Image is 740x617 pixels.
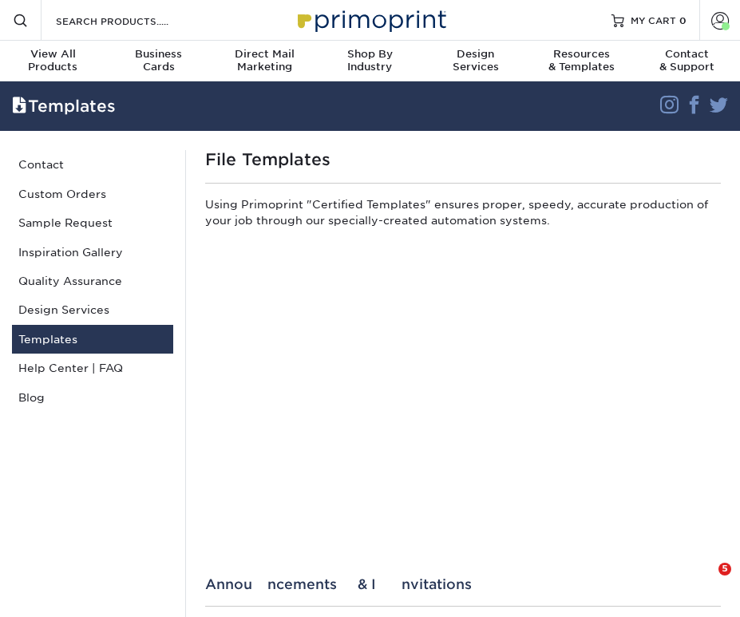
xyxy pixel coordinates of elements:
[423,48,528,61] span: Design
[528,48,634,73] div: & Templates
[12,295,173,324] a: Design Services
[635,41,740,83] a: Contact& Support
[317,48,422,73] div: Industry
[4,568,136,611] iframe: Google Customer Reviews
[12,150,173,179] a: Contact
[423,41,528,83] a: DesignServices
[423,48,528,73] div: Services
[291,2,450,37] img: Primoprint
[631,14,676,27] span: MY CART
[679,14,687,26] span: 0
[105,41,211,83] a: BusinessCards
[12,180,173,208] a: Custom Orders
[12,238,173,267] a: Inspiration Gallery
[205,150,721,169] h1: File Templates
[317,48,422,61] span: Shop By
[528,41,634,83] a: Resources& Templates
[54,11,210,30] input: SEARCH PRODUCTS.....
[205,576,721,592] div: Announcements & Invitations
[212,41,317,83] a: Direct MailMarketing
[12,267,173,295] a: Quality Assurance
[105,48,211,61] span: Business
[212,48,317,61] span: Direct Mail
[12,208,173,237] a: Sample Request
[718,563,731,575] span: 5
[12,383,173,412] a: Blog
[105,48,211,73] div: Cards
[12,354,173,382] a: Help Center | FAQ
[205,196,721,235] p: Using Primoprint "Certified Templates" ensures proper, speedy, accurate production of your job th...
[528,48,634,61] span: Resources
[317,41,422,83] a: Shop ByIndustry
[686,563,724,601] iframe: Intercom live chat
[635,48,740,73] div: & Support
[635,48,740,61] span: Contact
[212,48,317,73] div: Marketing
[12,325,173,354] a: Templates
